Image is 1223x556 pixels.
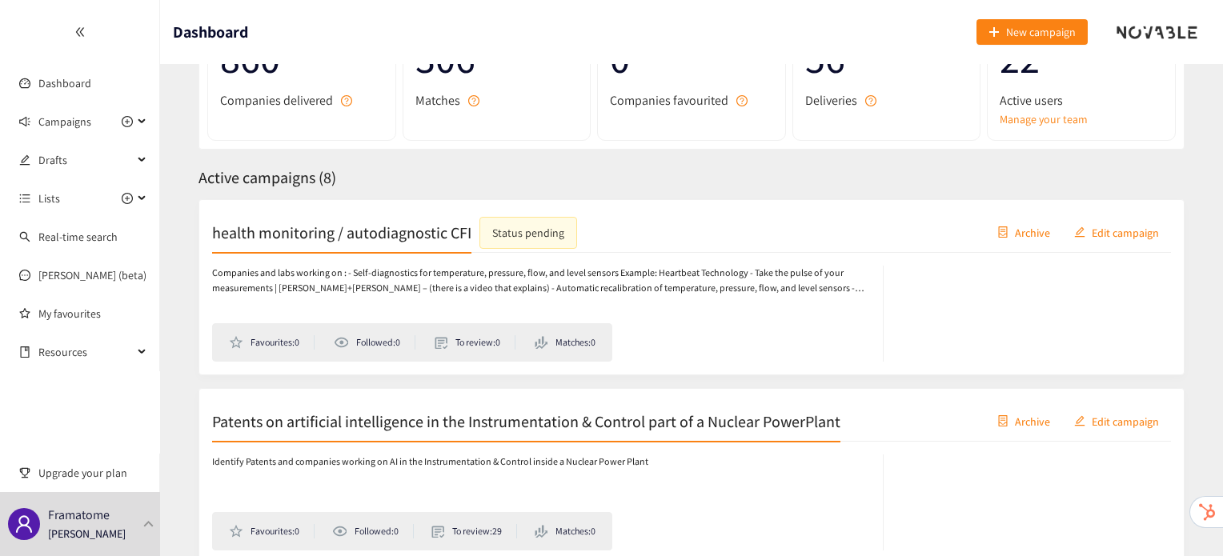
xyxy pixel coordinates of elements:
span: book [19,346,30,358]
a: Real-time search [38,230,118,244]
span: edit [19,154,30,166]
button: editEdit campaign [1062,408,1171,434]
span: Archive [1015,223,1050,241]
a: Dashboard [38,76,91,90]
li: Matches: 0 [535,524,595,538]
span: Matches [415,90,460,110]
span: sound [19,116,30,127]
span: Resources [38,336,133,368]
span: plus-circle [122,193,133,204]
li: To review: 29 [431,524,517,538]
span: Active users [1000,90,1063,110]
span: container [997,226,1008,239]
span: user [14,514,34,534]
span: question-circle [341,95,352,106]
span: Companies favourited [610,90,728,110]
span: edit [1074,415,1085,428]
span: Lists [38,182,60,214]
span: Edit campaign [1092,223,1159,241]
span: question-circle [736,95,748,106]
li: To review: 0 [435,335,515,350]
span: container [997,415,1008,428]
li: Followed: 0 [334,335,415,350]
li: Favourites: 0 [229,335,315,350]
span: New campaign [1006,23,1076,41]
span: trophy [19,467,30,478]
a: health monitoring / autodiagnostic CFIStatus pendingcontainerArchiveeditEdit campaignCompanies an... [198,199,1185,375]
span: question-circle [468,95,479,106]
h2: health monitoring / autodiagnostic CFI [212,221,471,243]
span: Drafts [38,144,133,176]
span: Deliveries [805,90,857,110]
span: plus-circle [122,116,133,127]
li: Followed: 0 [332,524,414,538]
button: editEdit campaign [1062,219,1171,245]
a: Manage your team [1000,110,1163,128]
span: Upgrade your plan [38,457,147,489]
span: double-left [74,26,86,38]
p: Identify Patents and companies working on AI in the Instrumentation & Control inside a Nuclear Po... [212,454,648,470]
span: Companies delivered [220,90,333,110]
button: containerArchive [985,408,1062,434]
a: [PERSON_NAME] (beta) [38,268,146,282]
p: Framatome [48,505,110,525]
li: Matches: 0 [535,335,595,350]
li: Favourites: 0 [229,524,315,538]
h2: Patents on artificial intelligence in the Instrumentation & Control part of a Nuclear PowerPlant [212,410,840,432]
span: question-circle [865,95,876,106]
div: Status pending [492,223,564,241]
span: edit [1074,226,1085,239]
button: containerArchive [985,219,1062,245]
span: Edit campaign [1092,412,1159,430]
span: plus [988,26,1000,39]
iframe: Chat Widget [1143,479,1223,556]
span: unordered-list [19,193,30,204]
p: [PERSON_NAME] [48,525,126,542]
span: Active campaigns ( 8 ) [198,167,336,188]
span: Campaigns [38,106,91,138]
p: Companies and labs working on : - Self-diagnostics for temperature, pressure, flow, and level sen... [212,266,867,296]
button: plusNew campaign [976,19,1088,45]
span: Archive [1015,412,1050,430]
a: My favourites [38,298,147,330]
